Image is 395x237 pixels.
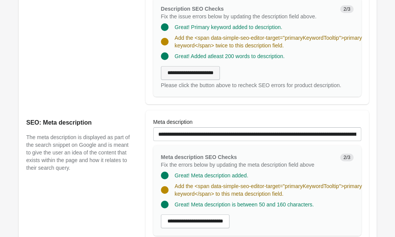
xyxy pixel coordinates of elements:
p: Fix the errors below by updating the meta description field above [161,161,334,169]
span: Great! Meta description is between 50 and 160 characters. [175,201,314,208]
span: Add the <span data-simple-seo-editor-target="primaryKeywordTooltip">primary keyword</span> twice ... [175,35,362,49]
span: Great! Primary keyword added to description. [175,24,282,30]
span: Description SEO Checks [161,6,224,12]
span: Great! Added atleast 200 words to description. [175,53,285,59]
div: Please click the button above to recheck SEO errors for product description. [161,81,354,89]
span: Meta description SEO Checks [161,154,237,160]
p: Fix the issue errors below by updating the description field above. [161,13,334,20]
span: Great! Meta description added. [175,172,248,179]
span: Add the <span data-simple-seo-editor-target="primaryKeywordTooltip">primary keyword</span> to thi... [175,183,362,197]
h2: SEO: Meta description [26,118,130,127]
span: 2/3 [340,5,353,13]
span: 2/3 [340,154,353,161]
p: The meta description is displayed as part of the search snippet on Google and is meant to give th... [26,133,130,172]
label: Meta description [153,118,193,126]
